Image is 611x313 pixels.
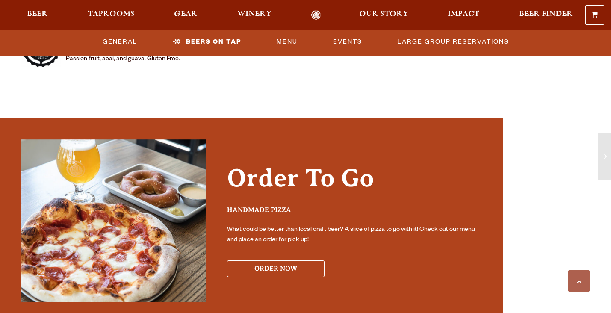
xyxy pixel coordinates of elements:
span: Gear [174,11,198,18]
a: Beer [21,10,53,20]
span: Beer [27,11,48,18]
a: Beers On Tap [169,32,245,52]
a: Large Group Reservations [394,32,512,52]
span: Taprooms [88,11,135,18]
a: Beer Finder [514,10,579,20]
a: Impact [442,10,485,20]
span: Winery [237,11,272,18]
a: Taprooms [82,10,140,20]
a: Scroll to top [568,270,590,292]
a: Gear [168,10,203,20]
h3: Handmade Pizza [227,206,482,221]
a: Odell Home [300,10,332,20]
a: Winery [232,10,277,20]
p: Passion fruit, acai, and guava. Gluten Free. [66,54,180,65]
a: Events [330,32,366,52]
h2: Order To Go [227,164,482,201]
a: Menu [273,32,301,52]
a: Our Story [354,10,414,20]
span: Impact [448,11,479,18]
button: Order Now [227,260,325,277]
img: Internal Promo Images [21,139,206,302]
span: Our Story [359,11,408,18]
span: Beer Finder [519,11,573,18]
a: General [99,32,141,52]
p: What could be better than local craft beer? A slice of pizza to go with it! Check out our menu an... [227,225,482,245]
